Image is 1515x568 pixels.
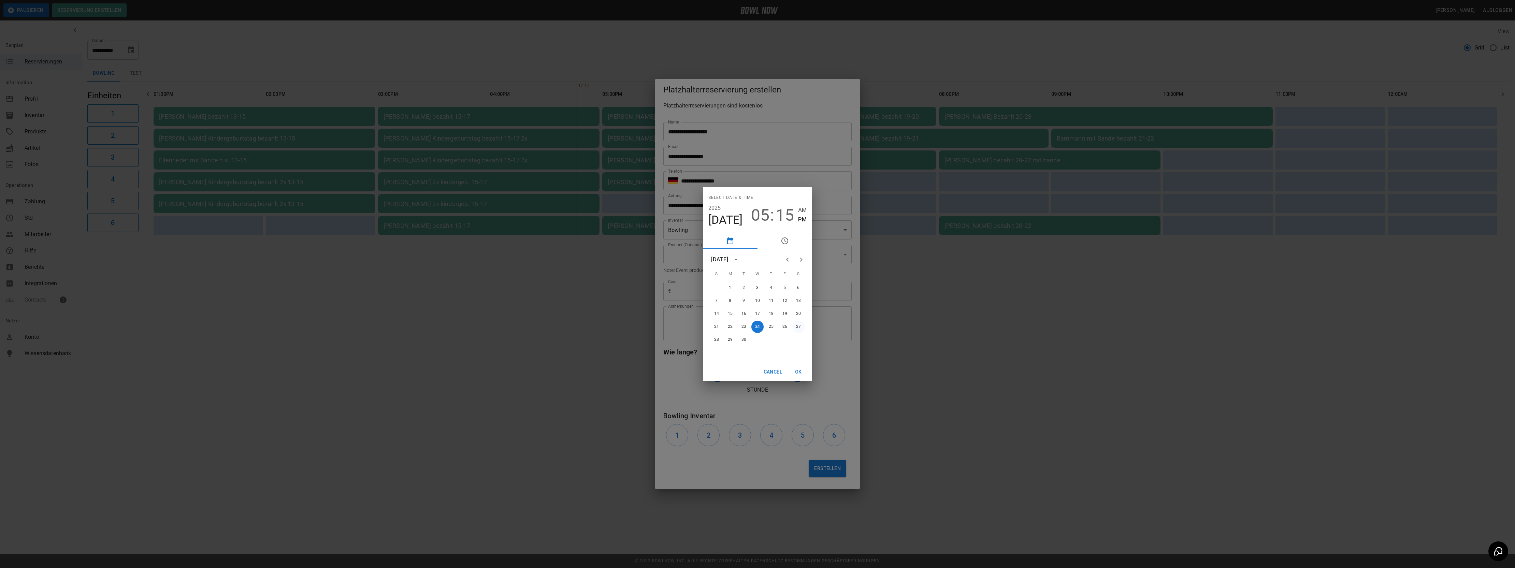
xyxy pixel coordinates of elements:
span: Thursday [765,267,777,281]
button: 19 [779,308,791,320]
button: 26 [779,321,791,333]
button: 15 [776,206,794,225]
button: 4 [765,282,777,294]
button: 2 [738,282,750,294]
button: 14 [710,308,723,320]
button: 1 [724,282,736,294]
span: Tuesday [738,267,750,281]
button: 05 [751,206,769,225]
button: 15 [724,308,736,320]
button: 20 [792,308,805,320]
button: 6 [792,282,805,294]
button: 7 [710,295,723,307]
button: OK [788,366,809,378]
button: pick time [757,233,812,249]
button: Previous month [781,253,794,266]
button: 21 [710,321,723,333]
span: Friday [779,267,791,281]
button: 25 [765,321,777,333]
span: Select date & time [708,192,753,203]
button: 13 [792,295,805,307]
button: 29 [724,334,736,346]
span: Monday [724,267,736,281]
button: 10 [751,295,764,307]
span: : [770,206,774,225]
button: 23 [738,321,750,333]
button: [DATE] [708,213,743,227]
div: [DATE] [711,256,728,264]
button: calendar view is open, switch to year view [730,254,742,265]
button: 16 [738,308,750,320]
button: 8 [724,295,736,307]
button: 11 [765,295,777,307]
span: Wednesday [751,267,764,281]
span: Sunday [710,267,723,281]
button: 5 [779,282,791,294]
button: 22 [724,321,736,333]
button: 2025 [708,203,721,213]
button: AM [798,206,807,215]
button: 12 [779,295,791,307]
button: PM [798,215,807,224]
button: pick date [703,233,757,249]
button: Next month [794,253,808,266]
button: 17 [751,308,764,320]
button: 3 [751,282,764,294]
button: 9 [738,295,750,307]
button: 30 [738,334,750,346]
span: Saturday [792,267,805,281]
button: Cancel [761,366,785,378]
button: 28 [710,334,723,346]
button: 27 [792,321,805,333]
button: 24 [751,321,764,333]
button: 18 [765,308,777,320]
